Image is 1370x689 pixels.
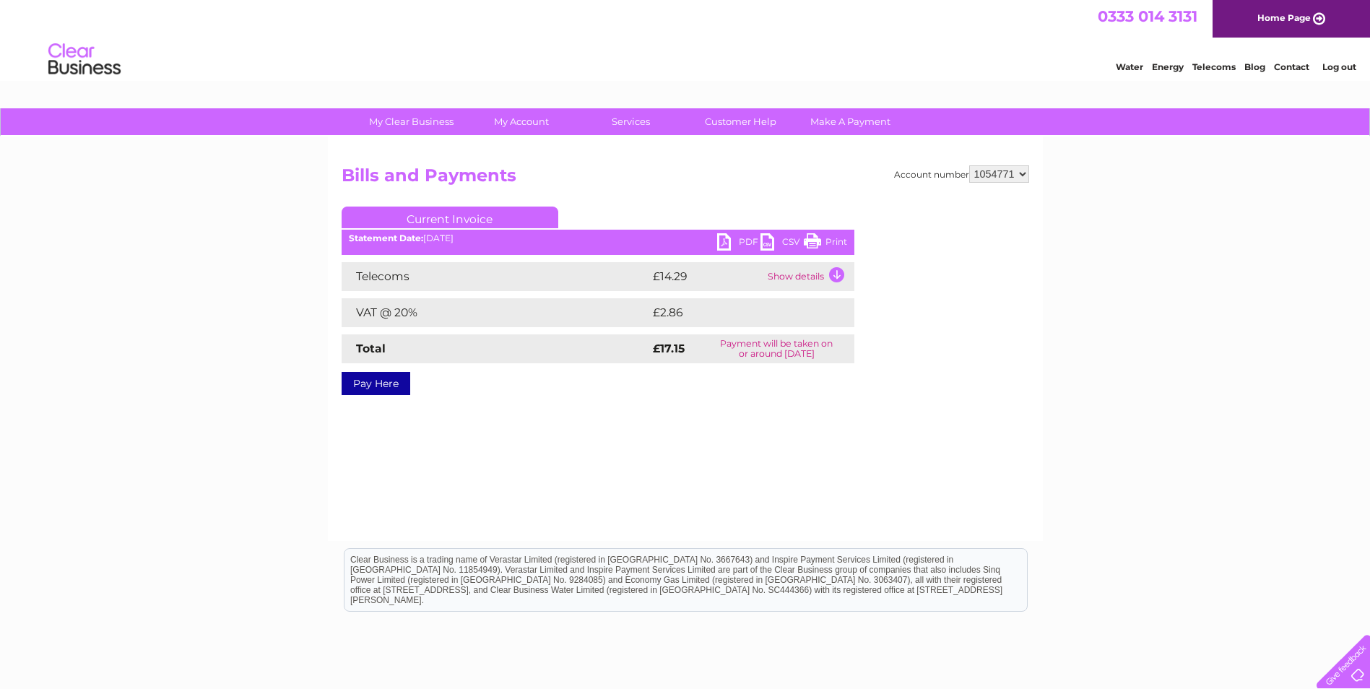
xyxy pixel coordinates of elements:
[342,298,649,327] td: VAT @ 20%
[681,108,800,135] a: Customer Help
[649,262,764,291] td: £14.29
[349,233,423,243] b: Statement Date:
[717,233,760,254] a: PDF
[1244,61,1265,72] a: Blog
[653,342,685,355] strong: £17.15
[791,108,910,135] a: Make A Payment
[48,38,121,82] img: logo.png
[342,262,649,291] td: Telecoms
[571,108,690,135] a: Services
[649,298,821,327] td: £2.86
[804,233,847,254] a: Print
[1322,61,1356,72] a: Log out
[344,8,1027,70] div: Clear Business is a trading name of Verastar Limited (registered in [GEOGRAPHIC_DATA] No. 3667643...
[894,165,1029,183] div: Account number
[461,108,581,135] a: My Account
[1192,61,1236,72] a: Telecoms
[356,342,386,355] strong: Total
[342,233,854,243] div: [DATE]
[760,233,804,254] a: CSV
[342,165,1029,193] h2: Bills and Payments
[1152,61,1184,72] a: Energy
[699,334,854,363] td: Payment will be taken on or around [DATE]
[1116,61,1143,72] a: Water
[352,108,471,135] a: My Clear Business
[1098,7,1197,25] a: 0333 014 3131
[764,262,854,291] td: Show details
[342,372,410,395] a: Pay Here
[1274,61,1309,72] a: Contact
[342,207,558,228] a: Current Invoice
